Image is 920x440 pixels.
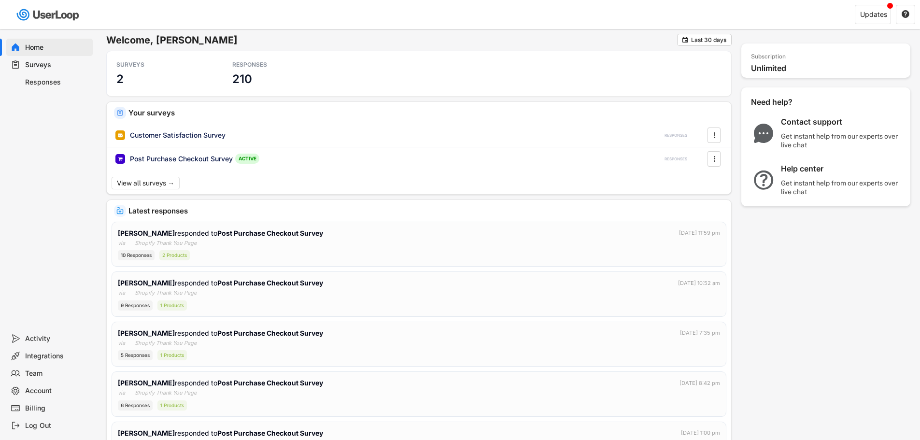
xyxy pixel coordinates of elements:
div: RESPONSES [665,156,687,162]
div: Updates [860,11,887,18]
div: via [118,289,125,297]
text:  [682,36,688,43]
strong: [PERSON_NAME] [118,379,175,387]
button:  [709,128,719,142]
div: Shopify Thank You Page [135,239,197,247]
div: RESPONSES [665,133,687,138]
div: Subscription [751,53,786,61]
div: Get instant help from our experts over live chat [781,179,902,196]
div: ACTIVE [235,154,259,164]
div: Get instant help from our experts over live chat [781,132,902,149]
div: responded to [118,278,325,288]
div: via [118,389,125,397]
strong: Post Purchase Checkout Survey [217,279,323,287]
div: Latest responses [128,207,724,214]
div: 1 Products [157,400,187,411]
div: 9 Responses [118,300,153,311]
strong: [PERSON_NAME] [118,229,175,237]
div: SURVEYS [116,61,203,69]
div: Shopify Thank You Page [135,289,197,297]
div: Need help? [751,97,819,107]
div: 2 Products [159,250,190,260]
text:  [713,154,715,164]
div: responded to [118,428,325,438]
div: Activity [25,334,89,343]
button:  [681,36,689,43]
div: 10 Responses [118,250,155,260]
div: [DATE] 7:35 pm [680,329,720,337]
strong: [PERSON_NAME] [118,329,175,337]
div: Help center [781,164,902,174]
div: RESPONSES [232,61,319,69]
strong: Post Purchase Checkout Survey [217,379,323,387]
img: ChatMajor.svg [751,124,776,143]
h6: Welcome, [PERSON_NAME] [106,34,677,46]
img: IncomingMajor.svg [116,207,124,214]
text:  [713,130,715,140]
div: Integrations [25,352,89,361]
div: 1 Products [157,350,187,360]
button:  [901,10,910,19]
img: userloop-logo-01.svg [14,5,83,25]
div: 1 Products [157,300,187,311]
div: Billing [25,404,89,413]
div: Home [25,43,89,52]
div: responded to [118,378,325,388]
div: via [118,339,125,347]
strong: [PERSON_NAME] [118,279,175,287]
div: [DATE] 10:52 am [678,279,720,287]
strong: Post Purchase Checkout Survey [217,329,323,337]
div: Your surveys [128,109,724,116]
div: via [118,239,125,247]
div: Shopify Thank You Page [135,339,197,347]
div: responded to [118,328,325,338]
text:  [902,10,909,18]
h3: 210 [232,71,252,86]
div: [DATE] 8:42 pm [679,379,720,387]
div: Contact support [781,117,902,127]
div: Team [25,369,89,378]
div: Surveys [25,60,89,70]
div: [DATE] 11:59 pm [679,229,720,237]
img: yH5BAEAAAAALAAAAAABAAEAAAIBRAA7 [127,340,133,346]
div: Log Out [25,421,89,430]
div: Last 30 days [691,37,726,43]
div: 6 Responses [118,400,153,411]
button: View all surveys → [112,177,180,189]
button:  [709,152,719,166]
div: Responses [25,78,89,87]
strong: Post Purchase Checkout Survey [217,429,323,437]
strong: [PERSON_NAME] [118,429,175,437]
div: 5 Responses [118,350,153,360]
strong: Post Purchase Checkout Survey [217,229,323,237]
div: Customer Satisfaction Survey [130,130,226,140]
img: yH5BAEAAAAALAAAAAABAAEAAAIBRAA7 [127,290,133,296]
div: Shopify Thank You Page [135,389,197,397]
div: [DATE] 1:00 pm [681,429,720,437]
div: responded to [118,228,325,238]
img: QuestionMarkInverseMajor.svg [751,170,776,190]
img: yH5BAEAAAAALAAAAAABAAEAAAIBRAA7 [127,240,133,246]
div: Unlimited [751,63,906,73]
img: yH5BAEAAAAALAAAAAABAAEAAAIBRAA7 [127,390,133,396]
div: Post Purchase Checkout Survey [130,154,233,164]
h3: 2 [116,71,124,86]
div: Account [25,386,89,396]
